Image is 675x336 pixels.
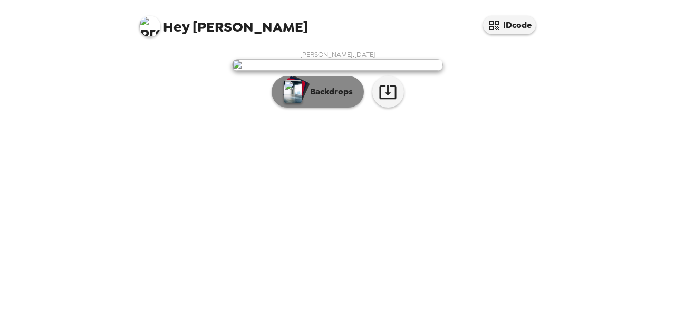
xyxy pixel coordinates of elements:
[300,50,375,59] span: [PERSON_NAME] , [DATE]
[232,59,443,71] img: user
[139,16,160,37] img: profile pic
[139,11,308,34] span: [PERSON_NAME]
[272,76,364,108] button: Backdrops
[163,17,189,36] span: Hey
[483,16,536,34] button: IDcode
[305,85,353,98] p: Backdrops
